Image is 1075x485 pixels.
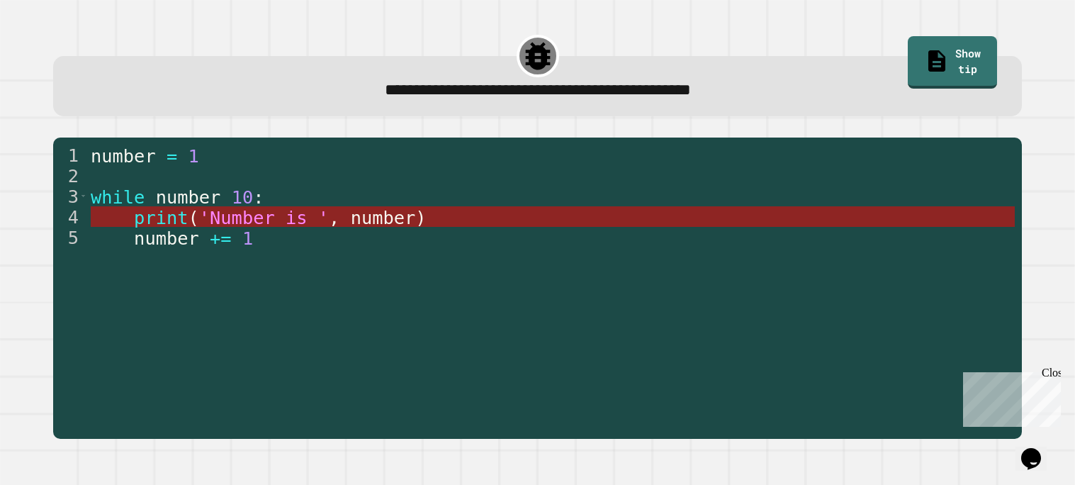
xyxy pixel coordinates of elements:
div: 1 [53,145,88,165]
div: 5 [53,227,88,247]
div: Chat with us now!Close [6,6,98,90]
span: 1 [242,228,253,249]
span: number [156,186,221,208]
span: print [135,207,188,228]
span: number [91,145,156,167]
a: Show tip [908,36,996,89]
div: 2 [53,165,88,186]
div: 3 [53,186,88,206]
span: = [167,145,177,167]
span: while [91,186,145,208]
span: 'Number is ' [199,207,329,228]
iframe: chat widget [957,367,1061,427]
span: 10 [232,186,254,208]
span: , [330,207,340,228]
span: ) [416,207,427,228]
span: Toggle code folding, rows 3 through 5 [79,186,87,206]
span: 1 [188,145,199,167]
span: number [135,228,200,249]
span: ( [188,207,199,228]
span: += [210,228,232,249]
span: : [254,186,264,208]
div: 4 [53,206,88,227]
span: number [351,207,416,228]
iframe: chat widget [1015,428,1061,471]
